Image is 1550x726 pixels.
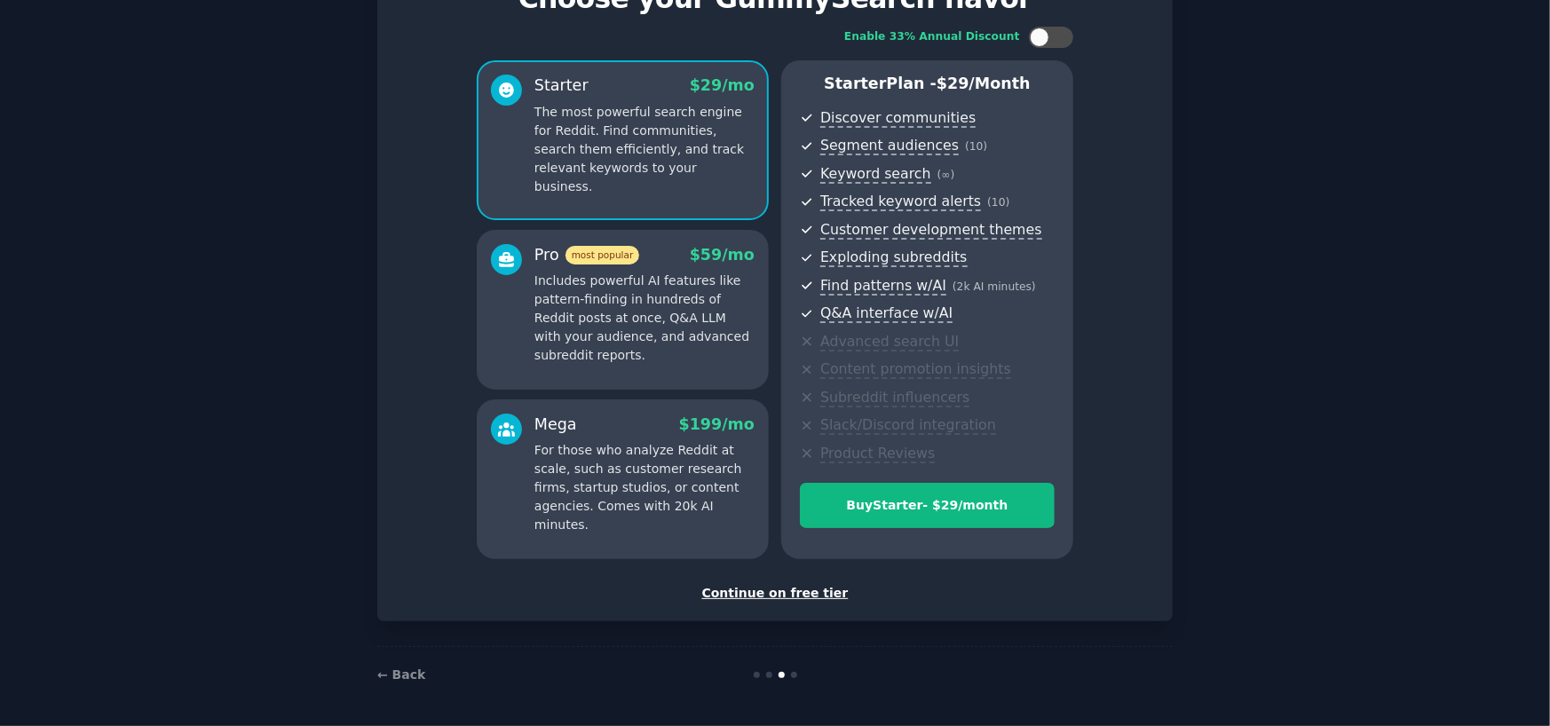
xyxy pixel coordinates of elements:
[534,75,589,97] div: Starter
[820,416,996,435] span: Slack/Discord integration
[937,169,955,181] span: ( ∞ )
[820,249,967,267] span: Exploding subreddits
[844,29,1020,45] div: Enable 33% Annual Discount
[820,333,959,351] span: Advanced search UI
[820,360,1011,379] span: Content promotion insights
[820,277,946,296] span: Find patterns w/AI
[690,246,755,264] span: $ 59 /mo
[690,76,755,94] span: $ 29 /mo
[820,109,976,128] span: Discover communities
[679,415,755,433] span: $ 199 /mo
[820,221,1042,240] span: Customer development themes
[534,103,755,196] p: The most powerful search engine for Reddit. Find communities, search them efficiently, and track ...
[937,75,1031,92] span: $ 29 /month
[953,280,1036,293] span: ( 2k AI minutes )
[565,246,640,264] span: most popular
[820,165,931,184] span: Keyword search
[820,445,935,463] span: Product Reviews
[534,414,577,436] div: Mega
[820,137,959,155] span: Segment audiences
[820,304,953,323] span: Q&A interface w/AI
[801,496,1054,515] div: Buy Starter - $ 29 /month
[534,244,639,266] div: Pro
[534,441,755,534] p: For those who analyze Reddit at scale, such as customer research firms, startup studios, or conte...
[396,584,1154,603] div: Continue on free tier
[800,73,1055,95] p: Starter Plan -
[377,667,425,682] a: ← Back
[987,196,1009,209] span: ( 10 )
[800,483,1055,528] button: BuyStarter- $29/month
[965,140,987,153] span: ( 10 )
[820,193,981,211] span: Tracked keyword alerts
[820,389,969,407] span: Subreddit influencers
[534,272,755,365] p: Includes powerful AI features like pattern-finding in hundreds of Reddit posts at once, Q&A LLM w...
